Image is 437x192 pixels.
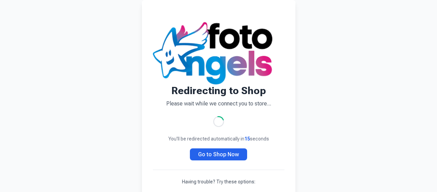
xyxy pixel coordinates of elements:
p: Having trouble? Try these options: [153,178,284,185]
h1: Redirecting to Shop [153,84,284,97]
a: Go to Shop Now [190,148,247,160]
p: You'll be redirected automatically in seconds [153,135,284,142]
p: Please wait while we connect you to store... [153,100,284,108]
span: 15 [244,136,250,142]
